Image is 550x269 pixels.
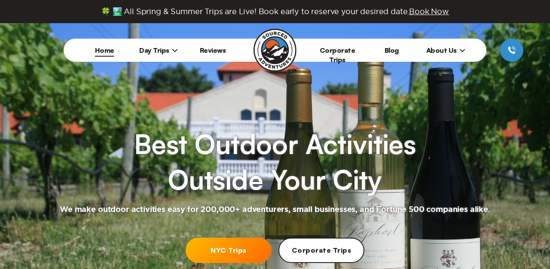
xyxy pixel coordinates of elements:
h2: We make outdoor activities easy for 200,000+ adventurers, small businesses, and Fortune 500 compa... [60,205,490,215]
a: Home [95,46,114,54]
a: NYC Trips [186,238,272,263]
a: Corporate Trips [278,238,364,263]
span: Day Trips [139,46,178,54]
span: Book Now [409,7,449,15]
a: Blog [385,46,399,54]
span: 🍀 🏞️ All Spring & Summer Trips are Live! Book early to reserve your desired date. [101,7,449,16]
a: Corporate Trips [320,46,355,64]
span: About Us [426,46,465,54]
h1: Best Outdoor Activities Outside Your City [134,126,416,198]
a: Reviews [200,46,226,54]
img: Sourced Adventures company logo [254,29,296,72]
